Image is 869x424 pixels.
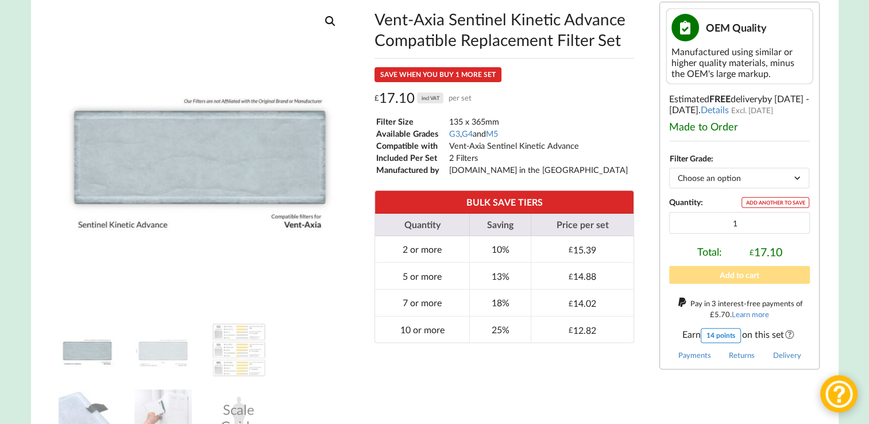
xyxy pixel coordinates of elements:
div: 17.10 [374,89,472,107]
td: 10% [469,236,531,263]
td: 2 Filters [449,152,628,163]
span: £ [374,89,379,107]
div: 14.88 [569,271,596,282]
a: G3 [449,129,460,138]
span: £ [569,325,573,334]
span: Excl. [DATE] [731,106,773,115]
input: Product quantity [669,212,810,234]
b: FREE [709,93,731,104]
td: 135 x 365mm [449,116,628,127]
th: Saving [469,214,531,236]
span: £ [569,272,573,281]
span: per set [448,89,471,107]
span: Total: [697,245,722,259]
img: Dimensions and Filter Grade of the Vent-Axia Sentinel Kinetic Advance Compatible MVHR Filter Repl... [134,321,192,379]
span: by [DATE] - [DATE] [669,93,809,115]
td: 25% [469,316,531,343]
span: £ [750,248,754,257]
span: Earn on this set [669,328,810,343]
td: Vent-Axia Sentinel Kinetic Advance [449,140,628,151]
td: 5 or more [375,262,470,289]
span: Pay in 3 interest-free payments of . [690,299,803,319]
td: Available Grades [376,128,447,139]
a: Payments [678,350,711,360]
td: Manufactured by [376,164,447,175]
a: Delivery [773,350,801,360]
img: Vent-Axia Sentinel Kinetic Advance Compatible MVHR Filter Replacement Set from MVHR.shop [59,321,116,379]
th: Price per set [531,214,634,236]
td: [DOMAIN_NAME] in the [GEOGRAPHIC_DATA] [449,164,628,175]
div: 15.39 [569,244,596,255]
h1: Vent-Axia Sentinel Kinetic Advance Compatible Replacement Filter Set [374,9,634,50]
div: incl VAT [417,92,443,103]
div: SAVE WHEN YOU BUY 1 MORE SET [374,67,501,82]
td: 7 or more [375,289,470,316]
label: Filter Grade [670,153,711,163]
div: 12.82 [569,325,596,336]
td: Included Per Set [376,152,447,163]
a: Details [701,104,729,115]
td: , and [449,128,628,139]
div: Made to Order [669,120,810,133]
div: 5.70 [710,310,730,319]
a: View full-screen image gallery [320,11,341,32]
th: Quantity [375,214,470,236]
div: 14.02 [569,298,596,309]
td: 10 or more [375,316,470,343]
td: 13% [469,262,531,289]
span: £ [569,299,573,308]
div: 14 points [701,328,741,343]
td: Compatible with [376,140,447,151]
a: G4 [462,129,473,138]
td: Filter Size [376,116,447,127]
td: 2 or more [375,236,470,263]
div: 17.10 [750,245,782,259]
span: £ [710,310,714,319]
th: BULK SAVE TIERS [375,191,634,213]
button: Add to cart [669,266,810,284]
span: £ [569,245,573,254]
div: Manufactured using similar or higher quality materials, minus the OEM's large markup. [671,46,808,79]
a: Learn more [732,310,769,319]
div: Estimated delivery . [659,2,820,369]
div: ADD ANOTHER TO SAVE [741,197,809,208]
a: Returns [729,350,755,360]
span: OEM Quality [706,21,767,34]
img: A Table showing a comparison between G3, G4 and M5 for MVHR Filters and their efficiency at captu... [210,321,268,379]
td: 18% [469,289,531,316]
a: M5 [486,129,498,138]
